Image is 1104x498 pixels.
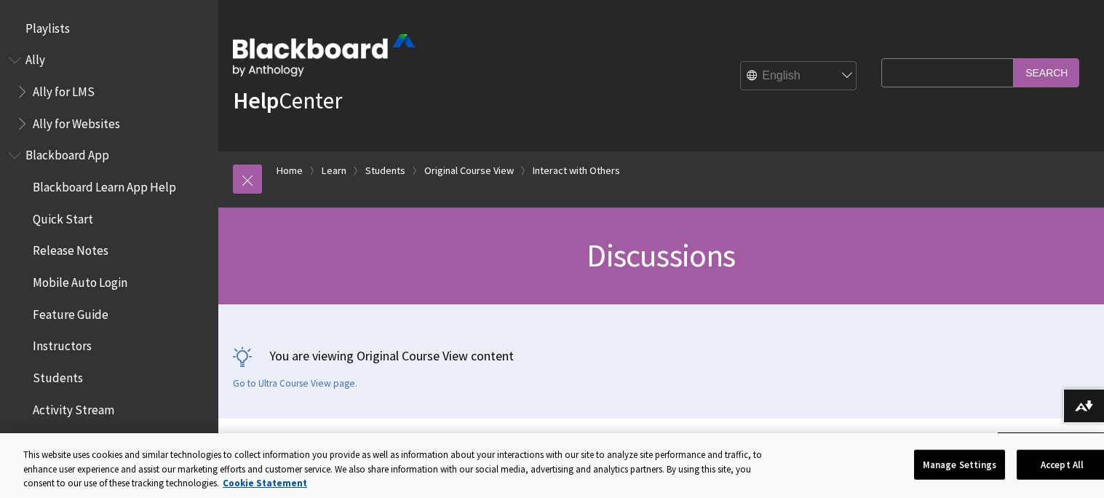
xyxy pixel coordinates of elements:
[9,16,210,41] nav: Book outline for Playlists
[33,398,114,417] span: Activity Stream
[23,448,773,491] div: This website uses cookies and similar technologies to collect information you provide as well as ...
[33,239,108,258] span: Release Notes
[365,162,405,180] a: Students
[533,162,620,180] a: Interact with Others
[223,477,307,489] a: More information about your privacy, opens in a new tab
[25,16,70,36] span: Playlists
[322,162,346,180] a: Learn
[233,86,279,115] strong: Help
[233,86,342,115] a: HelpCenter
[33,430,79,449] span: Journals
[914,449,1005,480] button: Manage Settings
[9,48,210,136] nav: Book outline for Anthology Ally Help
[33,175,176,194] span: Blackboard Learn App Help
[587,235,735,275] span: Discussions
[33,79,95,99] span: Ally for LMS
[998,432,1104,459] a: Back to top
[25,143,109,163] span: Blackboard App
[33,111,120,131] span: Ally for Websites
[233,34,415,76] img: Blackboard by Anthology
[33,302,108,322] span: Feature Guide
[33,207,93,226] span: Quick Start
[424,162,514,180] a: Original Course View
[33,334,92,354] span: Instructors
[25,48,45,68] span: Ally
[233,377,357,390] a: Go to Ultra Course View page.
[741,62,857,91] select: Site Language Selector
[233,347,1089,365] p: You are viewing Original Course View content
[1014,58,1079,87] input: Search
[33,270,127,290] span: Mobile Auto Login
[277,162,303,180] a: Home
[33,365,83,385] span: Students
